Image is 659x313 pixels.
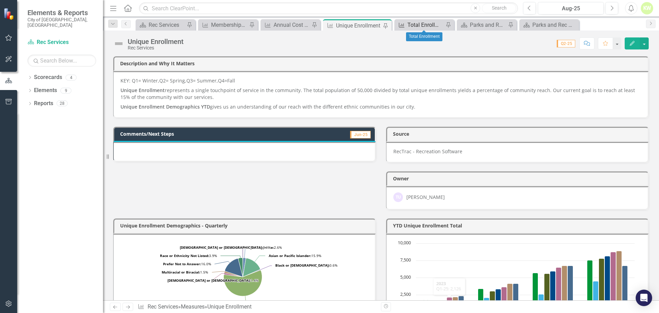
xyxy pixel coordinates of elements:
[148,303,178,310] a: Rec Services
[167,278,251,283] tspan: [DEMOGRAPHIC_DATA] or [DEMOGRAPHIC_DATA]:
[210,103,415,110] span: gives us an understanding of our reach with the different ethnic communities in our city.
[407,21,444,29] div: Total Enrollment
[274,21,310,29] div: Annual Cost Recovery
[181,303,205,310] a: Measures
[60,88,71,93] div: 9
[482,3,516,13] button: Search
[167,278,258,283] text: 1.4%
[484,298,489,312] path: Q2-25, 2,092. 2020.
[492,5,507,11] span: Search
[447,252,616,312] g: 2023, bar series 5 of 7 with 4 bars.
[57,101,68,107] div: 28
[562,266,567,312] path: Q3-25, 6,723. 2024.
[269,253,321,258] text: 15.9%
[275,263,337,268] text: 0.6%
[532,21,577,29] div: Parks and Rec Master Plan Update
[336,21,381,30] div: Unique Enrollment
[200,21,247,29] a: Memberships - Outdoor Pools
[120,87,635,100] span: represents a single touchpoint of service in the community. The total population of 50,000 divide...
[138,303,376,311] div: » »
[587,260,593,312] path: Q4-25, 7,533. 2019.
[120,87,165,93] strong: Unique Enrollment
[275,263,329,268] tspan: Black or [DEMOGRAPHIC_DATA]:
[393,148,462,155] span: RecTrac - Recreation Software
[521,21,577,29] a: Parks and Rec Master Plan Update
[120,61,644,66] h3: Description and Why It Matters
[406,194,445,201] div: [PERSON_NAME]
[641,2,653,14] button: KW
[611,252,616,312] path: Q4-25, 8,706. 2023.
[393,131,644,136] h3: Source
[120,131,300,136] h3: Comments/Next Steps
[406,32,442,41] div: Total Enrollment
[162,270,200,275] tspan: Multiracial or Biracial:
[459,296,464,312] path: Q1-25, 2,349. 2025.
[429,281,599,312] g: 2020, bar series 2 of 7 with 4 bars.
[478,289,484,312] path: Q2-25, 3,359. 2019.
[636,290,652,306] div: Open Intercom Messenger
[400,257,411,263] text: 7,500
[599,258,604,312] path: Q4-25, 7,765. 2021.
[243,258,260,277] path: Asian or Pacific Islander, 279.
[393,192,403,202] div: TU
[622,266,628,312] path: Q4-25, 6,707. 2025.
[459,266,628,312] g: 2025, bar series 7 of 7 with 4 bars.
[423,260,593,312] g: 2019, bar series 1 of 7 with 4 bars.
[207,303,252,310] div: Unique Enrollment
[544,273,550,312] path: Q3-25, 5,565. 2021.
[218,77,235,84] span: Q4=Fall
[34,100,53,108] a: Reports
[459,21,506,29] a: Parks and Rec Master Plan Update
[616,251,622,312] path: Q4-25, 8,900. 2024.
[27,17,96,28] small: City of [GEOGRAPHIC_DATA], [GEOGRAPHIC_DATA]
[393,223,644,228] h3: YTD Unique Enrollment Total
[490,291,495,312] path: Q2-25, 3,031. 2021.
[186,77,218,84] span: Q3= Summer,
[162,270,208,275] text: 1.5%
[262,21,310,29] a: Annual Cost Recovery
[453,297,458,312] path: Q1-25, 2,182. 2024.
[393,176,644,181] h3: Owner
[568,266,573,312] path: Q3-25, 6,707. 2025.
[470,21,506,29] div: Parks and Rec Master Plan Update
[435,258,604,312] g: 2021, bar series 3 of 7 with 4 bars.
[27,55,96,67] input: Search Below...
[113,38,124,49] img: Not Defined
[550,271,556,312] path: Q3-25, 5,949. 2022.
[225,258,243,277] path: Prefer Not to Answer, 281.
[180,245,263,250] tspan: [DEMOGRAPHIC_DATA] or [DEMOGRAPHIC_DATA]:
[400,291,411,297] text: 2,500
[160,253,209,258] tspan: Race or Ethnicity Not Listed:
[453,251,622,312] g: 2024, bar series 6 of 7 with 4 bars.
[396,21,444,29] a: Total Enrollment
[605,256,610,312] path: Q4-25, 8,108. 2022.
[163,261,201,266] tspan: Prefer Not to Answer:
[400,274,411,280] text: 5,000
[513,283,519,312] path: Q2-25, 4,104. 2025.
[593,281,599,312] path: Q4-25, 4,500. 2020.
[533,273,538,312] path: Q3-25, 5,682. 2019.
[501,287,507,312] path: Q2-25, 3,619. 2023.
[398,239,411,246] text: 10,000
[160,253,217,258] text: 3.9%
[447,297,452,312] path: Q1-25, 2,126. 2023.
[120,223,371,228] h3: Unique Enrollment Demographics - Quarterly
[180,245,271,250] text: 0.1%
[27,9,96,17] span: Elements & Reports
[128,45,184,51] div: Rec Services
[66,75,77,80] div: 4
[441,256,610,312] g: 2022, bar series 4 of 7 with 4 bars.
[120,77,641,86] p: KEY: Q1= Winter,
[350,131,371,138] span: Jun-25
[34,74,62,81] a: Scorecards
[238,258,243,277] path: Race or Ethnicity Not Listed, 69.
[149,21,185,29] div: Rec Services
[539,294,544,312] path: Q3-25, 2,596. 2020.
[163,261,211,266] text: 16.0%
[269,253,311,258] tspan: Asian or Pacific Islander:
[159,77,186,84] span: Q2= Spring,
[243,269,261,277] path: Black or African American, 10.
[496,289,501,312] path: Q2-25, 3,319. 2022.
[423,300,429,312] path: Q1-25, 1,744. 2019.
